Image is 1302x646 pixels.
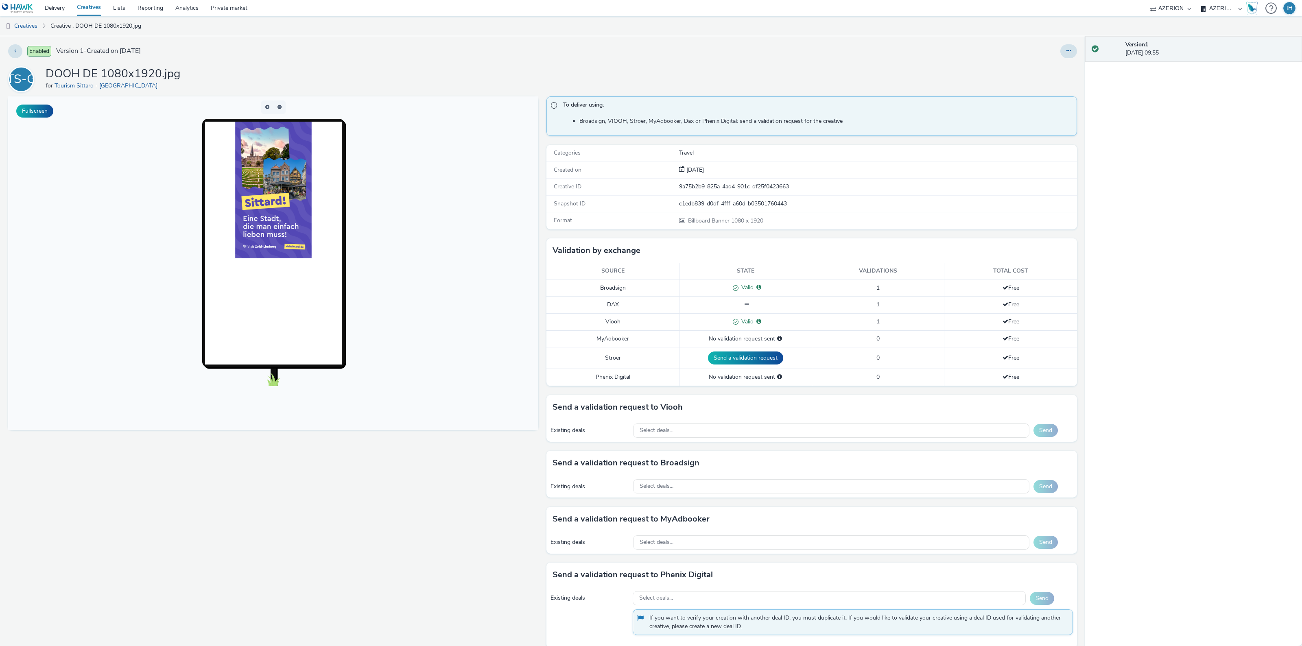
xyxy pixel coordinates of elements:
[777,373,782,381] div: Please select a deal below and click on Send to send a validation request to Phenix Digital.
[944,263,1077,279] th: Total cost
[553,457,699,469] h3: Send a validation request to Broadsign
[554,183,581,190] span: Creative ID
[876,301,880,308] span: 1
[812,263,944,279] th: Validations
[1033,480,1058,493] button: Send
[777,335,782,343] div: Please select a deal below and click on Send to send a validation request to MyAdbooker.
[8,75,37,83] a: TS-G
[46,82,55,89] span: for
[1003,284,1019,292] span: Free
[688,217,731,225] span: Billboard Banner
[1125,41,1295,57] div: [DATE] 09:55
[551,538,629,546] div: Existing deals
[546,330,679,347] td: MyAdbooker
[7,68,36,91] div: TS-G
[16,105,53,118] button: Fullscreen
[554,166,581,174] span: Created on
[738,284,754,291] span: Valid
[551,594,628,602] div: Existing deals
[679,149,1076,157] div: Travel
[46,16,145,36] a: Creative : DOOH DE 1080x1920.jpg
[876,373,880,381] span: 0
[876,335,880,343] span: 0
[2,3,33,13] img: undefined Logo
[553,244,640,257] h3: Validation by exchange
[56,46,141,56] span: Version 1 - Created on [DATE]
[640,539,673,546] span: Select deals...
[46,66,180,82] h1: DOOH DE 1080x1920.jpg
[1287,2,1293,14] div: IH
[1003,354,1019,362] span: Free
[1003,335,1019,343] span: Free
[876,284,880,292] span: 1
[1003,373,1019,381] span: Free
[563,101,1068,111] span: To deliver using:
[1033,536,1058,549] button: Send
[1246,2,1258,15] img: Hawk Academy
[1246,2,1261,15] a: Hawk Academy
[738,318,754,325] span: Valid
[554,216,572,224] span: Format
[649,614,1064,631] span: If you want to verify your creation with another deal ID, you must duplicate it. If you would lik...
[546,279,679,297] td: Broadsign
[679,183,1076,191] div: 9a75b2b9-825a-4ad4-901c-df25f0423663
[640,427,673,434] span: Select deals...
[1003,318,1019,325] span: Free
[546,347,679,369] td: Stroer
[640,483,673,490] span: Select deals...
[546,263,679,279] th: Source
[687,217,763,225] span: 1080 x 1920
[708,351,783,364] button: Send a validation request
[876,318,880,325] span: 1
[27,46,51,57] span: Enabled
[546,313,679,330] td: Viooh
[55,82,161,89] a: Tourism Sittard - [GEOGRAPHIC_DATA]
[227,25,303,162] img: Advertisement preview
[553,569,713,581] h3: Send a validation request to Phenix Digital
[551,426,629,434] div: Existing deals
[554,200,585,207] span: Snapshot ID
[546,369,679,386] td: Phenix Digital
[684,373,808,381] div: No validation request sent
[554,149,581,157] span: Categories
[685,166,704,174] div: Creation 11 August 2025, 09:55
[684,335,808,343] div: No validation request sent
[679,200,1076,208] div: c1edb839-d0df-4fff-a60d-b03501760443
[553,401,683,413] h3: Send a validation request to Viooh
[639,595,673,602] span: Select deals...
[685,166,704,174] span: [DATE]
[553,513,710,525] h3: Send a validation request to MyAdbooker
[1125,41,1148,48] strong: Version 1
[546,297,679,313] td: DAX
[1033,424,1058,437] button: Send
[1003,301,1019,308] span: Free
[1030,592,1054,605] button: Send
[551,482,629,491] div: Existing deals
[679,263,812,279] th: State
[876,354,880,362] span: 0
[4,22,12,31] img: dooh
[579,117,1072,125] li: Broadsign, VIOOH, Stroer, MyAdbooker, Dax or Phenix Digital: send a validation request for the cr...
